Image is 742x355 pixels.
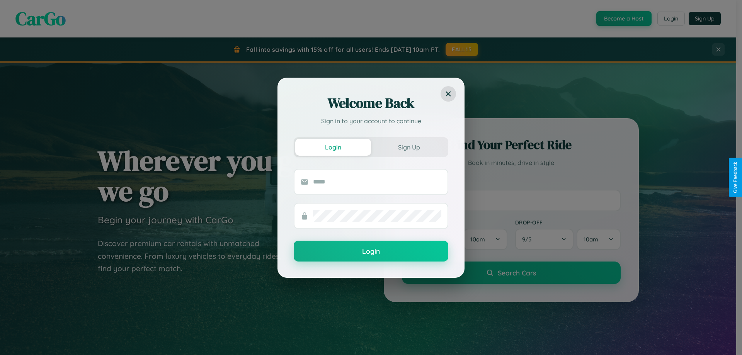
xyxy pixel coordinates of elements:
[294,241,448,262] button: Login
[295,139,371,156] button: Login
[294,94,448,112] h2: Welcome Back
[733,162,738,193] div: Give Feedback
[294,116,448,126] p: Sign in to your account to continue
[371,139,447,156] button: Sign Up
